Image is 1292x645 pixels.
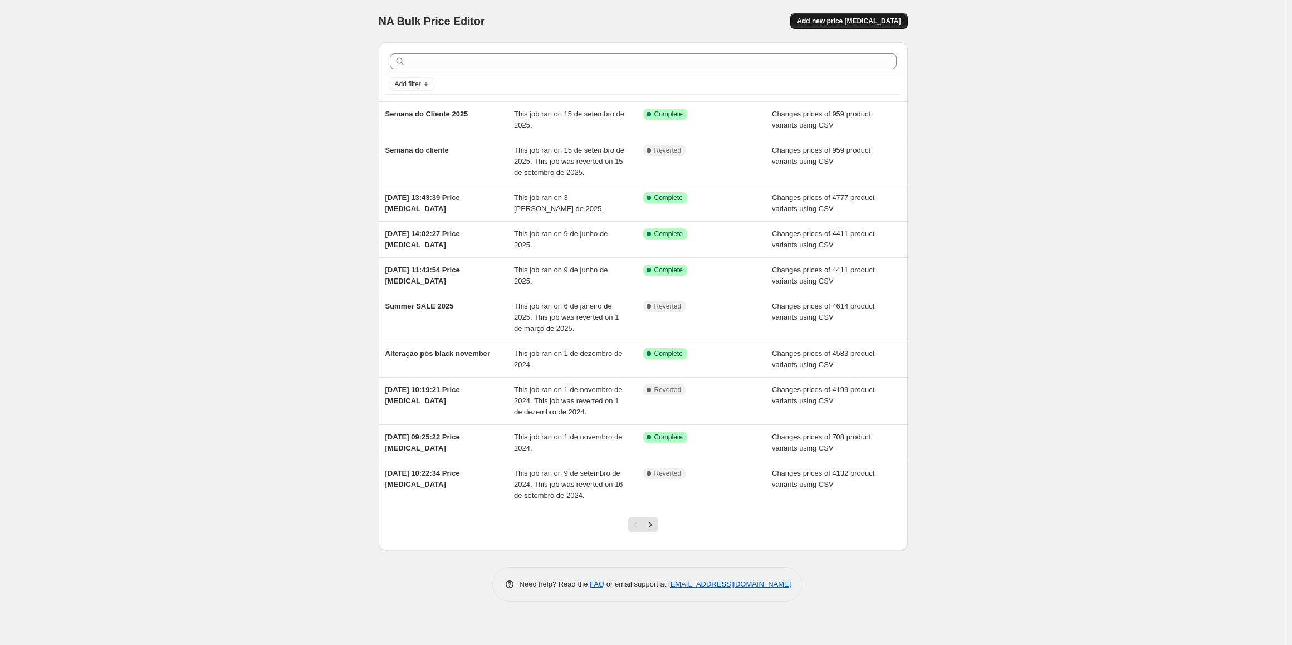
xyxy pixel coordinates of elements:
span: This job ran on 9 de setembro de 2024. This job was reverted on 16 de setembro de 2024. [514,469,623,500]
span: This job ran on 9 de junho de 2025. [514,229,608,249]
span: Complete [654,266,683,275]
span: Reverted [654,469,682,478]
span: Changes prices of 4199 product variants using CSV [772,385,874,405]
button: Add new price [MEDICAL_DATA] [790,13,907,29]
span: Changes prices of 4411 product variants using CSV [772,229,874,249]
span: Add filter [395,80,421,89]
span: This job ran on 9 de junho de 2025. [514,266,608,285]
a: [EMAIL_ADDRESS][DOMAIN_NAME] [668,580,791,588]
span: Changes prices of 4132 product variants using CSV [772,469,874,488]
span: Changes prices of 4583 product variants using CSV [772,349,874,369]
span: [DATE] 14:02:27 Price [MEDICAL_DATA] [385,229,460,249]
span: This job ran on 1 de novembro de 2024. This job was reverted on 1 de dezembro de 2024. [514,385,622,416]
span: Changes prices of 959 product variants using CSV [772,146,870,165]
a: FAQ [590,580,604,588]
span: [DATE] 09:25:22 Price [MEDICAL_DATA] [385,433,460,452]
span: NA Bulk Price Editor [379,15,485,27]
span: This job ran on 6 de janeiro de 2025. This job was reverted on 1 de março de 2025. [514,302,619,333]
span: [DATE] 10:22:34 Price [MEDICAL_DATA] [385,469,460,488]
span: This job ran on 15 de setembro de 2025. [514,110,624,129]
span: Changes prices of 4777 product variants using CSV [772,193,874,213]
button: Add filter [390,77,434,91]
span: Complete [654,229,683,238]
span: This job ran on 1 de novembro de 2024. [514,433,622,452]
span: This job ran on 1 de dezembro de 2024. [514,349,622,369]
span: [DATE] 13:43:39 Price [MEDICAL_DATA] [385,193,460,213]
span: Need help? Read the [520,580,590,588]
span: [DATE] 10:19:21 Price [MEDICAL_DATA] [385,385,460,405]
span: Complete [654,193,683,202]
span: This job ran on 3 [PERSON_NAME] de 2025. [514,193,604,213]
span: Changes prices of 959 product variants using CSV [772,110,870,129]
button: Next [643,517,658,532]
span: Complete [654,349,683,358]
span: Reverted [654,302,682,311]
span: Semana do cliente [385,146,449,154]
span: Reverted [654,385,682,394]
span: Semana do Cliente 2025 [385,110,468,118]
span: or email support at [604,580,668,588]
span: Alteração pós black november [385,349,491,358]
span: Complete [654,110,683,119]
span: Complete [654,433,683,442]
span: Add new price [MEDICAL_DATA] [797,17,901,26]
nav: Pagination [628,517,658,532]
span: This job ran on 15 de setembro de 2025. This job was reverted on 15 de setembro de 2025. [514,146,624,177]
span: Changes prices of 708 product variants using CSV [772,433,870,452]
span: Summer SALE 2025 [385,302,454,310]
span: Changes prices of 4614 product variants using CSV [772,302,874,321]
span: Reverted [654,146,682,155]
span: Changes prices of 4411 product variants using CSV [772,266,874,285]
span: [DATE] 11:43:54 Price [MEDICAL_DATA] [385,266,460,285]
